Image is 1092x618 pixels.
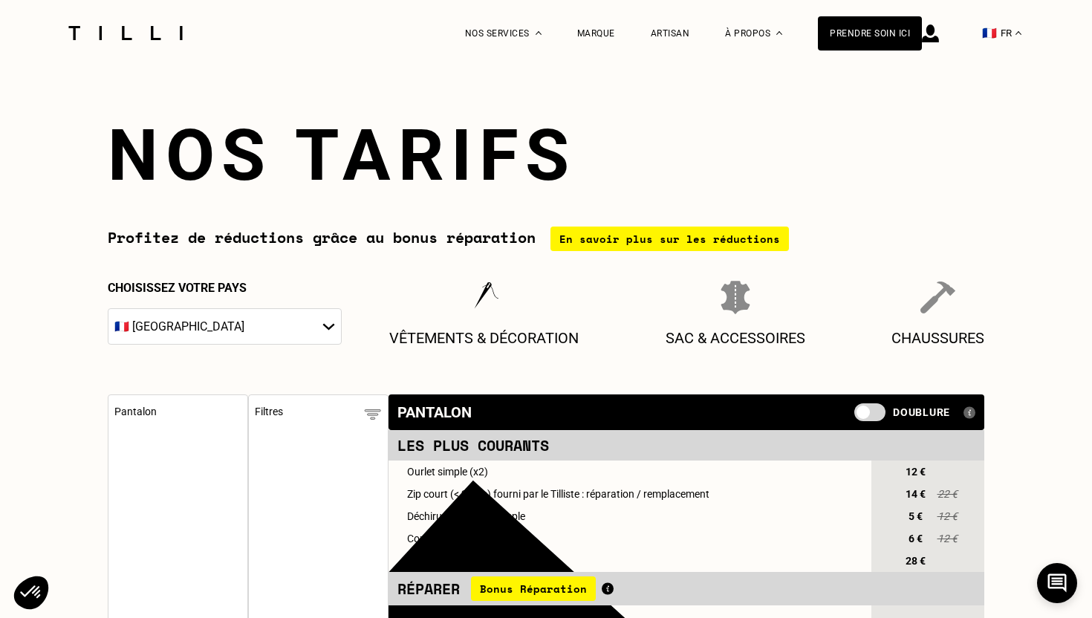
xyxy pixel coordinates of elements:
[902,533,929,544] span: 6 €
[63,26,188,40] img: Logo du service de couturière Tilli
[550,227,789,251] div: En savoir plus sur les réductions
[389,550,871,572] td: Bas de jambes (x2)
[721,281,750,314] img: Sac & Accessoires
[467,281,501,314] img: Vêtements & décoration
[397,403,472,421] div: Pantalon
[471,576,596,601] span: Bonus Réparation
[577,28,615,39] a: Marque
[902,466,929,478] span: 12 €
[1015,31,1021,35] img: menu déroulant
[108,114,984,197] h1: Nos tarifs
[666,329,805,347] p: Sac & Accessoires
[936,510,958,522] span: 12 €
[922,25,939,42] img: icône connexion
[893,406,950,418] span: Doublure
[982,26,997,40] span: 🇫🇷
[397,576,862,601] div: Réparer
[255,406,382,423] div: Filtres
[963,406,975,419] img: Qu'est ce qu'une doublure ?
[902,510,929,522] span: 5 €
[389,527,871,550] td: Couture décousue simple
[902,555,929,567] span: 28 €
[389,505,871,527] td: Déchirure : couture simple
[389,329,579,347] p: Vêtements & décoration
[891,329,984,347] p: Chaussures
[108,281,342,295] p: Choisissez votre pays
[397,435,862,456] div: Les plus courants
[936,533,958,544] span: 12 €
[776,31,782,35] img: Menu déroulant à propos
[389,461,871,483] td: Ourlet simple (x2)
[108,227,984,251] div: Profitez de réductions grâce au bonus réparation
[936,488,958,500] span: 22 €
[902,488,929,500] span: 14 €
[651,28,690,39] a: Artisan
[920,281,955,314] img: Chaussures
[818,16,922,51] a: Prendre soin ici
[536,31,542,35] img: Menu déroulant
[389,483,871,505] td: Zip court (< 25cm) fourni par le Tilliste : réparation / remplacement
[602,582,614,595] img: Qu'est ce que le Bonus Réparation ?
[363,406,382,423] img: Filtres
